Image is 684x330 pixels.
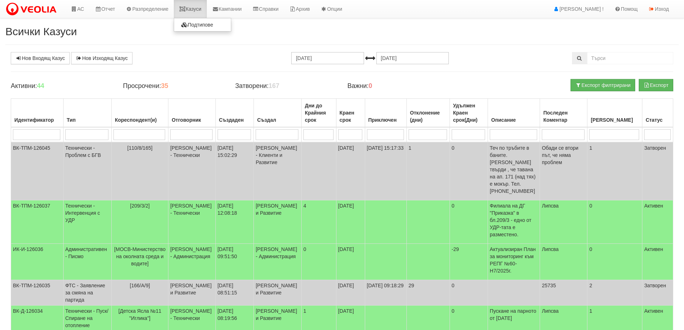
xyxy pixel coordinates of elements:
[254,99,302,127] th: Създал: No sort applied, activate to apply an ascending sort
[450,200,488,244] td: 0
[123,83,224,90] h4: Просрочени:
[540,99,587,127] th: Последен Коментар: No sort applied, activate to apply an ascending sort
[168,244,215,280] td: [PERSON_NAME] - Администрация
[5,25,679,37] h2: Всички Казуси
[587,99,642,127] th: Брой Файлове: No sort applied, activate to apply an ascending sort
[11,99,64,127] th: Идентификатор: No sort applied, activate to apply an ascending sort
[365,99,406,127] th: Приключен: No sort applied, activate to apply an ascending sort
[168,200,215,244] td: [PERSON_NAME] - Технически
[542,283,556,288] span: 25735
[642,99,673,127] th: Статус: No sort applied, activate to apply an ascending sort
[587,142,642,200] td: 1
[71,52,132,64] a: Нов Изходящ Казус
[130,283,150,288] span: [166/А/9]
[347,83,448,90] h4: Важни:
[336,280,365,306] td: [DATE]
[589,115,640,125] div: [PERSON_NAME]
[63,200,111,244] td: Технически - Интервенция с УДР
[168,142,215,200] td: [PERSON_NAME] - Технически
[490,115,538,125] div: Описание
[111,99,168,127] th: Кореспондент(и): No sort applied, activate to apply an ascending sort
[644,115,671,125] div: Статус
[336,244,365,280] td: [DATE]
[11,142,64,200] td: ВК-ТПМ-126045
[303,101,334,125] div: Дни до Крайния срок
[168,280,215,306] td: [PERSON_NAME] и Развитие
[269,82,279,89] b: 167
[254,244,302,280] td: [PERSON_NAME] - Администрация
[127,145,153,151] span: [110/8/165]
[256,115,299,125] div: Създал
[254,200,302,244] td: [PERSON_NAME] и Развитие
[452,101,486,125] div: Удължен Краен срок(Дни)
[63,244,111,280] td: Административен - Писмо
[11,244,64,280] td: ИК-И-126036
[642,280,673,306] td: Затворен
[587,52,673,64] input: Търсене по Идентификатор, Бл/Вх/Ап, Тип, Описание, Моб. Номер, Имейл, Файл, Коментар,
[336,99,365,127] th: Краен срок: No sort applied, activate to apply an ascending sort
[542,308,559,314] span: Липсва
[11,52,70,64] a: Нов Входящ Казус
[365,142,406,200] td: [DATE] 15:17:33
[490,202,538,238] p: Филиала на ДГ "Приказка" в бл.209/3 - едно от УДР-тата е разместено.
[336,142,365,200] td: [DATE]
[587,200,642,244] td: 0
[587,244,642,280] td: 0
[406,99,450,127] th: Отклонение (дни): No sort applied, activate to apply an ascending sort
[490,144,538,195] p: Теч по тръбите в баните. [PERSON_NAME] твърди , че тавана на ап. 171 (над тях) е мокър. Тел.[PHON...
[450,99,488,127] th: Удължен Краен срок(Дни): No sort applied, activate to apply an ascending sort
[37,82,44,89] b: 44
[11,83,112,90] h4: Активни:
[409,108,448,125] div: Отклонение (дни)
[11,200,64,244] td: ВК-ТПМ-126037
[488,99,540,127] th: Описание: No sort applied, activate to apply an ascending sort
[215,280,254,306] td: [DATE] 08:51:15
[254,280,302,306] td: [PERSON_NAME] и Развитие
[406,280,450,306] td: 29
[303,246,306,252] span: 0
[338,108,363,125] div: Краен срок
[11,280,64,306] td: ВК-ТПМ-126035
[254,142,302,200] td: [PERSON_NAME] - Клиенти и Развитие
[542,246,559,252] span: Липсва
[336,200,365,244] td: [DATE]
[215,142,254,200] td: [DATE] 15:02:29
[170,115,213,125] div: Отговорник
[301,99,336,127] th: Дни до Крайния срок: No sort applied, activate to apply an ascending sort
[542,108,585,125] div: Последен Коментар
[367,115,405,125] div: Приключен
[542,203,559,209] span: Липсва
[63,99,111,127] th: Тип: No sort applied, activate to apply an ascending sort
[642,200,673,244] td: Активен
[542,145,578,165] span: Обади се втори път, че няма проблем
[303,203,306,209] span: 4
[114,246,166,266] span: [МОСВ-Министерство на околната среда и водите]
[303,308,306,314] span: 1
[450,244,488,280] td: -29
[450,142,488,200] td: 0
[235,83,336,90] h4: Затворени:
[490,246,538,274] p: Актуализиран План за мониторинг към РЕПГ №60-Н7/2025г.
[406,142,450,200] td: 1
[13,115,61,125] div: Идентификатор
[215,200,254,244] td: [DATE] 12:08:18
[174,20,231,29] a: Подтипове
[5,2,60,17] img: VeoliaLogo.png
[365,280,406,306] td: [DATE] 09:18:29
[639,79,673,91] button: Експорт
[642,244,673,280] td: Активен
[369,82,372,89] b: 0
[450,280,488,306] td: 0
[113,115,166,125] div: Кореспондент(и)
[215,99,254,127] th: Създаден: No sort applied, activate to apply an ascending sort
[168,99,215,127] th: Отговорник: No sort applied, activate to apply an ascending sort
[215,244,254,280] td: [DATE] 09:51:50
[571,79,635,91] button: Експорт филтрирани
[587,280,642,306] td: 2
[490,307,538,322] p: Пускане на парното от [DATE]
[118,308,162,321] span: [Детска Ясла №11 "Иглика"]
[642,142,673,200] td: Затворен
[63,142,111,200] td: Технически - Проблем с БГВ
[218,115,252,125] div: Създаден
[161,82,168,89] b: 35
